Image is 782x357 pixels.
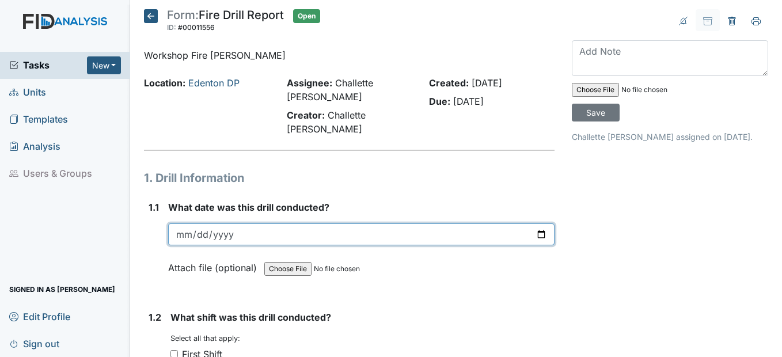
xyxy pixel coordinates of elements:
div: Fire Drill Report [167,9,284,35]
a: Tasks [9,58,87,72]
span: Edit Profile [9,307,70,325]
a: Edenton DP [188,77,240,89]
span: #00011556 [178,23,215,32]
strong: Created: [429,77,469,89]
small: Select all that apply: [170,334,240,343]
span: Signed in as [PERSON_NAME] [9,280,115,298]
span: Units [9,83,46,101]
span: [DATE] [453,96,484,107]
h1: 1. Drill Information [144,169,554,187]
strong: Due: [429,96,450,107]
span: ID: [167,23,176,32]
span: Open [293,9,320,23]
label: 1.2 [149,310,161,324]
strong: Assignee: [287,77,332,89]
input: Save [572,104,620,121]
strong: Location: [144,77,185,89]
span: What date was this drill conducted? [168,202,329,213]
label: 1.1 [149,200,159,214]
label: Attach file (optional) [168,255,261,275]
span: [DATE] [472,77,502,89]
span: What shift was this drill conducted? [170,312,331,323]
span: Sign out [9,335,59,352]
strong: Creator: [287,109,325,121]
p: Challette [PERSON_NAME] assigned on [DATE]. [572,131,768,143]
span: Analysis [9,138,60,155]
p: Workshop Fire [PERSON_NAME] [144,48,554,62]
button: New [87,56,122,74]
span: Form: [167,8,199,22]
span: Templates [9,111,68,128]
